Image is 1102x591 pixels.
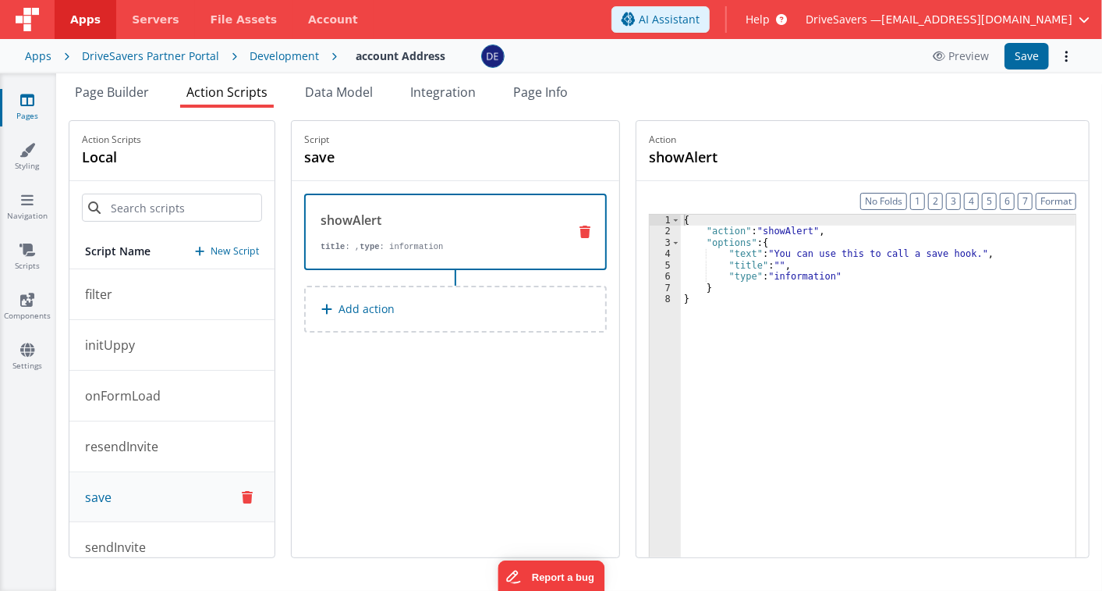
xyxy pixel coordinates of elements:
div: 5 [650,260,681,271]
button: Save [1005,43,1049,69]
span: Integration [410,84,476,101]
strong: title [321,242,345,251]
div: showAlert [321,211,555,230]
button: AI Assistant [611,6,710,33]
h4: account Address [356,50,445,62]
button: 3 [946,193,961,210]
span: AI Assistant [639,12,700,27]
p: initUppy [76,336,135,354]
h4: showAlert [649,146,883,168]
h4: local [82,146,141,168]
img: c1374c675423fc74691aaade354d0b4b [482,45,504,67]
button: No Folds [860,193,907,210]
button: initUppy [69,320,275,371]
div: 3 [650,237,681,248]
span: Action Scripts [186,84,268,101]
p: resendInvite [76,437,158,456]
span: Help [746,12,770,27]
p: New Script [211,244,259,259]
div: DriveSavers Partner Portal [82,48,219,64]
span: File Assets [211,12,278,27]
button: 2 [928,193,943,210]
button: DriveSavers — [EMAIL_ADDRESS][DOMAIN_NAME] [806,12,1090,27]
button: 5 [982,193,997,210]
p: Action [649,134,1076,146]
span: DriveSavers — [806,12,881,27]
div: 4 [650,248,681,259]
button: onFormLoad [69,371,275,422]
div: 2 [650,226,681,237]
button: 4 [964,193,979,210]
button: 6 [1000,193,1015,210]
span: Apps [70,12,101,27]
button: New Script [195,244,259,259]
button: Format [1036,193,1076,210]
button: save [69,472,275,522]
div: Development [250,48,319,64]
span: Data Model [305,84,373,101]
span: Servers [132,12,179,27]
p: Add action [338,300,395,319]
div: 8 [650,294,681,304]
span: Page Builder [75,84,149,101]
button: Options [1055,45,1077,67]
span: [EMAIL_ADDRESS][DOMAIN_NAME] [881,12,1072,27]
p: onFormLoad [76,386,161,405]
div: 6 [650,271,681,282]
div: 1 [650,215,681,226]
h5: Script Name [85,244,151,259]
p: Script [304,134,607,146]
button: Preview [923,44,998,69]
p: filter [76,285,112,304]
button: 1 [910,193,925,210]
h4: save [304,146,538,168]
p: save [76,488,112,507]
button: sendInvite [69,522,275,573]
div: Apps [25,48,51,64]
button: resendInvite [69,422,275,472]
button: filter [69,269,275,320]
button: 7 [1018,193,1033,210]
p: Action Scripts [82,134,141,146]
span: Page Info [513,84,568,101]
p: sendInvite [76,538,146,557]
button: Add action [304,286,607,333]
p: : , : information [321,240,555,253]
div: 7 [650,283,681,294]
input: Search scripts [82,194,262,222]
strong: type [360,242,379,251]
